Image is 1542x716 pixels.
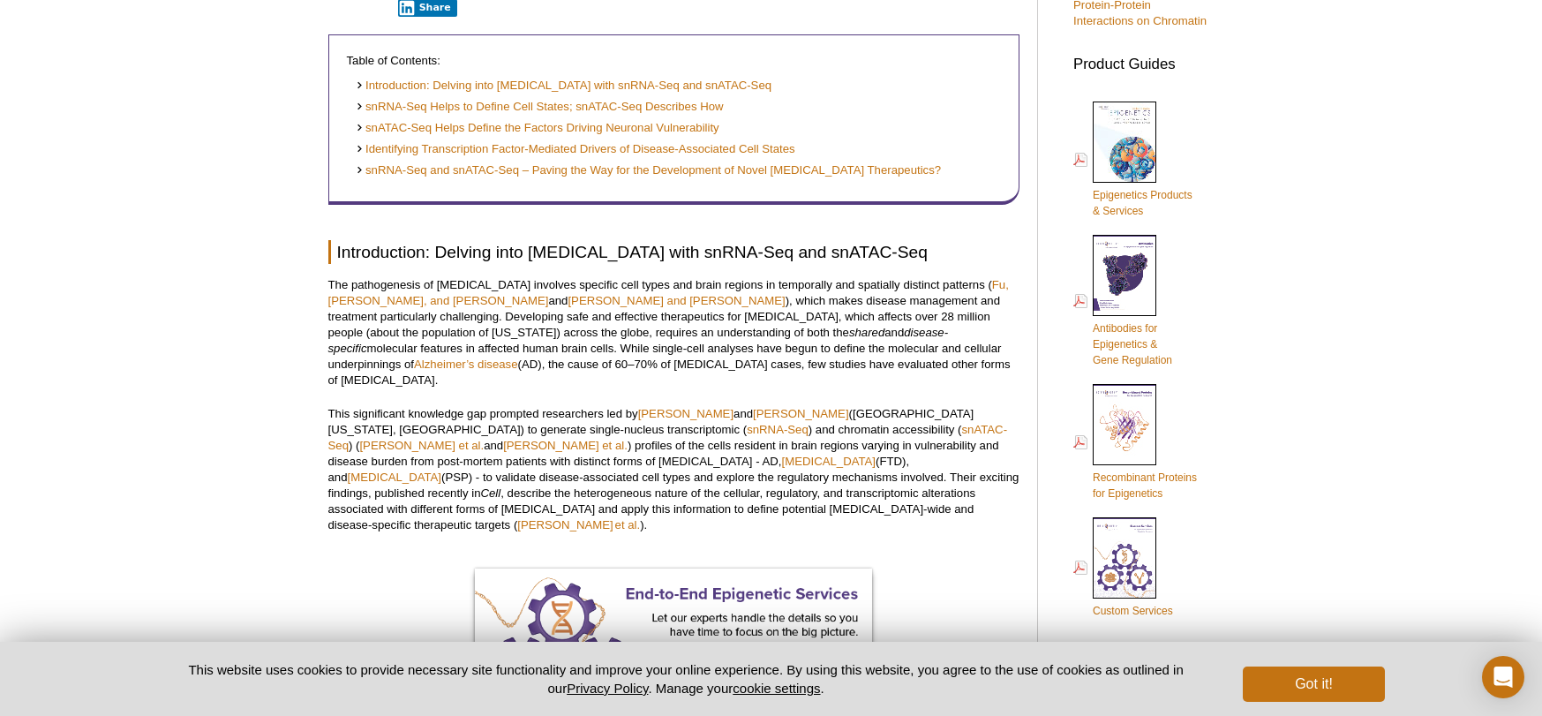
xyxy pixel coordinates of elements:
[733,681,820,696] button: cookie settings
[328,277,1019,388] p: The pathogenesis of [MEDICAL_DATA] involves specific cell types and brain regions in temporally a...
[1073,100,1192,221] a: Epigenetics Products& Services
[1073,233,1172,370] a: Antibodies forEpigenetics &Gene Regulation
[1093,517,1156,599] img: Custom_Services_cover
[328,240,1019,264] h2: Introduction: Delving into [MEDICAL_DATA] with snRNA-Seq and snATAC-Seq
[356,120,719,137] a: snATAC-Seq Helps Define the Factors Driving Neuronal Vulnerability
[567,681,648,696] a: Privacy Policy
[328,423,1008,452] a: snATAC-Seq
[849,326,884,339] em: shared
[328,326,949,355] em: disease-specific
[1093,189,1192,217] span: Epigenetics Products & Services
[356,99,724,116] a: snRNA-Seq Helps to Define Cell States; snATAC-Seq Describes How
[1093,102,1156,183] img: Epi_brochure_140604_cover_web_70x200
[356,141,795,158] a: Identifying Transcription Factor-Mediated Drivers of Disease-Associated Cell States
[1073,516,1173,621] a: Custom Services
[414,358,518,371] a: Alzheimer’s disease
[747,423,809,436] a: snRNA-Seq
[1073,382,1197,503] a: Recombinant Proteinsfor Epigenetics
[1093,384,1156,465] img: Rec_prots_140604_cover_web_70x200
[753,407,848,420] a: [PERSON_NAME]
[1073,47,1215,72] h3: Product Guides
[1482,656,1524,698] div: Open Intercom Messenger
[1093,471,1197,500] span: Recombinant Proteins for Epigenetics
[517,518,640,531] a: [PERSON_NAME] et al.
[1093,605,1173,617] span: Custom Services
[356,162,942,179] a: snRNA-Seq and snATAC-Seq – Paving the Way for the Development of Novel [MEDICAL_DATA] Therapeutics?
[347,53,1001,69] p: Table of Contents:
[359,439,484,452] a: [PERSON_NAME] et al.
[158,660,1215,697] p: This website uses cookies to provide necessary site functionality and improve your online experie...
[1243,667,1384,702] button: Got it!
[348,471,442,484] a: [MEDICAL_DATA]
[503,439,628,452] a: [PERSON_NAME] et al.
[1093,322,1172,366] span: Antibodies for Epigenetics & Gene Regulation
[782,455,876,468] a: [MEDICAL_DATA]
[638,407,733,420] a: [PERSON_NAME]
[356,78,772,94] a: Introduction: Delving into [MEDICAL_DATA] with snRNA-Seq and snATAC-Seq
[328,406,1019,533] p: This significant knowledge gap prompted researchers led by and ([GEOGRAPHIC_DATA][US_STATE], [GEO...
[1093,235,1156,316] img: Abs_epi_2015_cover_web_70x200
[328,278,1009,307] a: Fu, [PERSON_NAME], and [PERSON_NAME]
[481,486,501,500] em: Cell
[568,294,785,307] a: [PERSON_NAME] and [PERSON_NAME]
